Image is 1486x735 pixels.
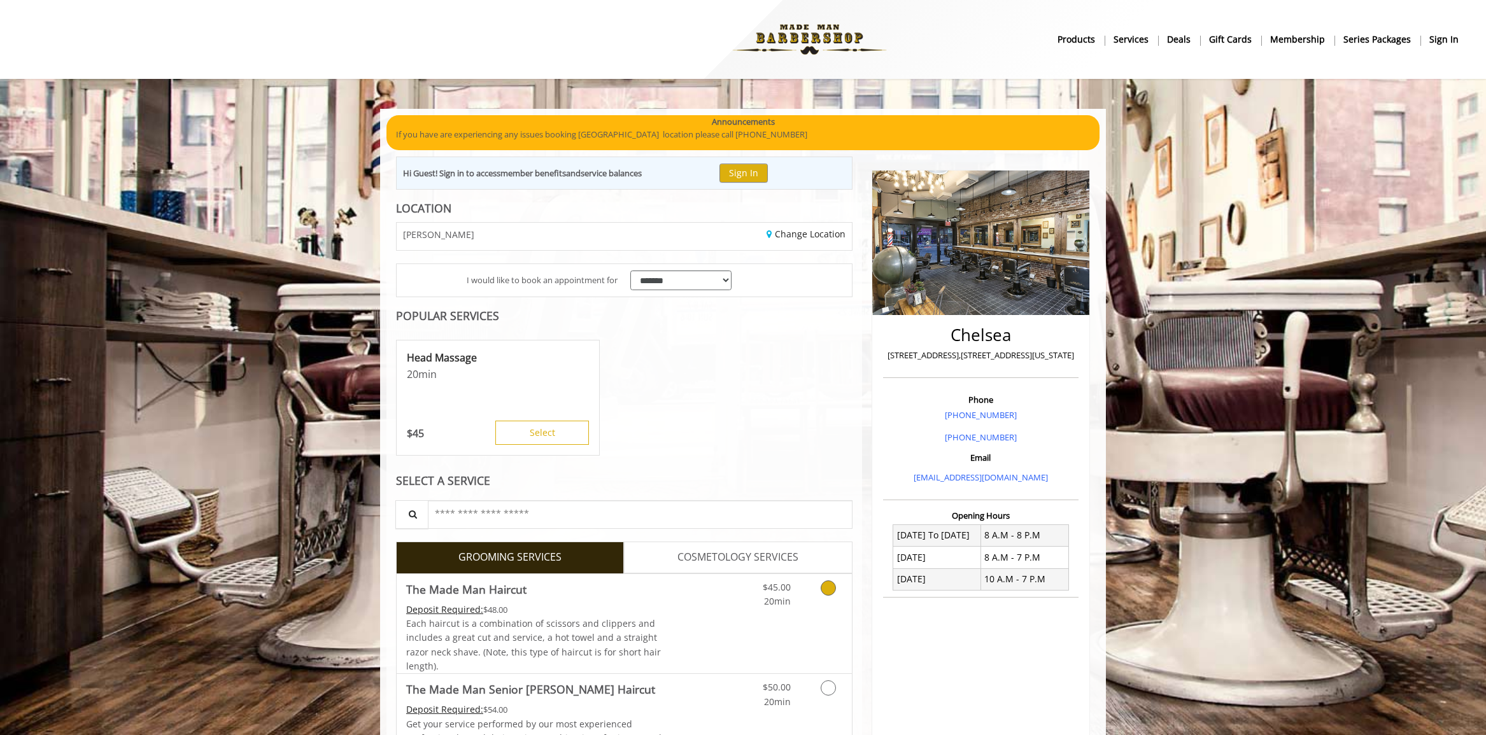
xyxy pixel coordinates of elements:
p: 20 [407,367,589,381]
span: 20min [764,595,791,607]
a: Change Location [767,228,846,240]
b: Membership [1270,32,1325,46]
p: [STREET_ADDRESS],[STREET_ADDRESS][US_STATE] [886,349,1075,362]
span: [PERSON_NAME] [403,230,474,239]
b: POPULAR SERVICES [396,308,499,323]
span: This service needs some Advance to be paid before we block your appointment [406,703,483,715]
td: [DATE] To [DATE] [893,524,981,546]
td: 8 A.M - 7 P.M [980,547,1068,568]
span: GROOMING SERVICES [458,549,562,566]
a: Productsproducts [1049,30,1105,48]
span: min [418,367,437,381]
span: $ [407,426,413,440]
b: LOCATION [396,200,451,216]
td: 10 A.M - 7 P.M [980,568,1068,590]
a: Gift cardsgift cards [1200,30,1261,48]
a: Series packagesSeries packages [1334,30,1420,48]
span: This service needs some Advance to be paid before we block your appointment [406,603,483,615]
span: COSMETOLOGY SERVICES [677,549,798,566]
b: Announcements [712,115,775,129]
a: MembershipMembership [1261,30,1334,48]
b: service balances [581,167,642,179]
b: The Made Man Haircut [406,580,527,598]
a: [EMAIL_ADDRESS][DOMAIN_NAME] [914,472,1048,483]
button: Service Search [395,500,428,529]
a: DealsDeals [1158,30,1200,48]
b: sign in [1429,32,1459,46]
p: 45 [407,426,424,440]
a: [PHONE_NUMBER] [945,431,1017,443]
a: sign insign in [1420,30,1468,48]
button: Sign In [719,164,768,182]
span: Each haircut is a combination of scissors and clippers and includes a great cut and service, a ho... [406,617,661,672]
b: Series packages [1343,32,1411,46]
a: ServicesServices [1105,30,1158,48]
b: member benefits [500,167,566,179]
b: The Made Man Senior [PERSON_NAME] Haircut [406,680,655,698]
a: [PHONE_NUMBER] [945,409,1017,421]
h3: Opening Hours [883,511,1079,520]
h3: Phone [886,395,1075,404]
td: [DATE] [893,547,981,568]
span: I would like to book an appointment for [467,274,618,287]
b: gift cards [1209,32,1252,46]
div: $54.00 [406,703,662,717]
td: 8 A.M - 8 P.M [980,524,1068,546]
b: products [1058,32,1095,46]
b: Services [1114,32,1149,46]
h3: Email [886,453,1075,462]
p: Head Massage [407,351,589,365]
button: Select [495,421,589,445]
b: Deals [1167,32,1191,46]
span: 20min [764,696,791,708]
p: If you have are experiencing any issues booking [GEOGRAPHIC_DATA] location please call [PHONE_NUM... [396,128,1090,141]
div: SELECT A SERVICE [396,475,853,487]
img: Made Man Barbershop logo [722,4,897,74]
div: $48.00 [406,603,662,617]
h2: Chelsea [886,326,1075,344]
td: [DATE] [893,568,981,590]
span: $45.00 [763,581,791,593]
div: Hi Guest! Sign in to access and [403,167,642,180]
span: $50.00 [763,681,791,693]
